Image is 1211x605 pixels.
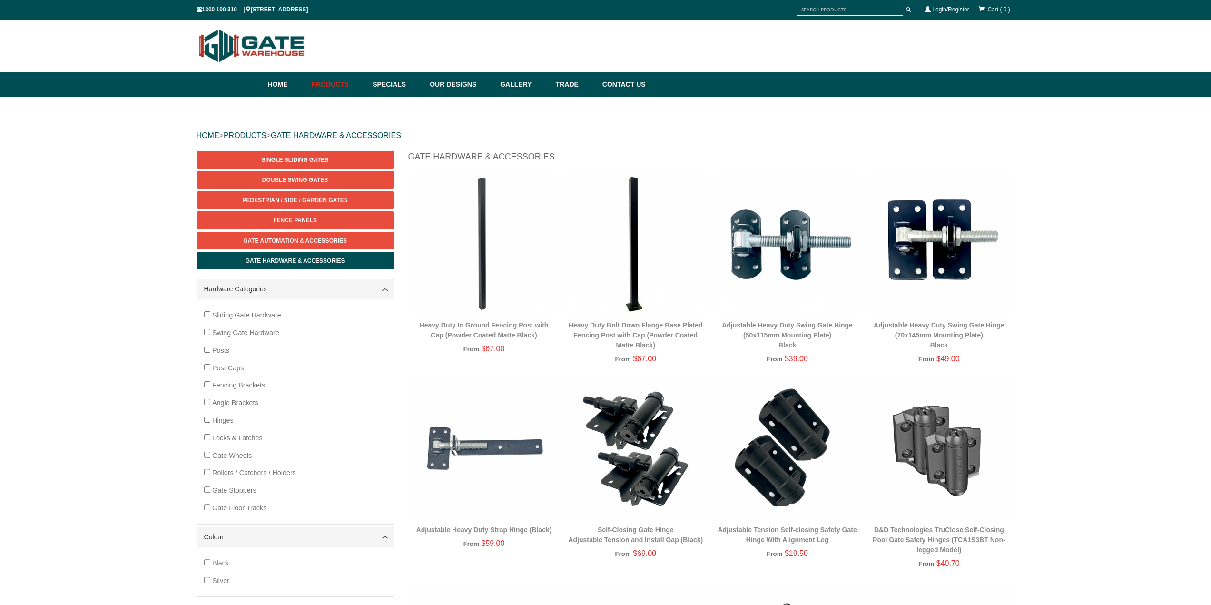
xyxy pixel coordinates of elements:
div: > > [197,120,1015,151]
span: $39.00 [785,355,808,363]
span: From [767,550,782,557]
a: Colour [204,532,386,542]
a: Double Swing Gates [197,171,394,188]
span: From [918,356,934,363]
img: Gate Warehouse [197,24,307,68]
iframe: LiveChat chat widget [1021,350,1211,572]
span: Post Caps [212,364,244,372]
a: Adjustable Heavy Duty Swing Gate Hinge (50x115mm Mounting Plate)Black [722,321,853,349]
a: Specials [368,72,425,97]
a: Trade [551,72,597,97]
a: Our Designs [425,72,495,97]
span: Fence Panels [273,217,317,224]
a: Adjustable Tension Self-closing Safety Gate Hinge With Alignment Leg [718,526,857,544]
a: Hardware Categories [204,284,386,294]
span: Angle Brackets [212,399,258,407]
img: Adjustable Heavy Duty Swing Gate Hinge (50x115mm Mounting Plate) - Black - Gate Warehouse [716,172,858,315]
span: $49.00 [936,355,959,363]
a: Login/Register [932,6,969,13]
span: $69.00 [633,549,656,557]
a: Heavy Duty In Ground Fencing Post with Cap (Powder Coated Matte Black) [420,321,549,339]
span: From [463,540,479,547]
a: PRODUCTS [224,131,266,139]
span: Gate Automation & Accessories [243,238,347,244]
span: From [463,346,479,353]
a: Self-Closing Gate HingeAdjustable Tension and Install Gap (Black) [568,526,703,544]
span: $67.00 [633,355,656,363]
span: Silver [212,577,229,585]
span: Locks & Latches [212,434,263,442]
span: Gate Floor Tracks [212,504,266,512]
a: Home [268,72,307,97]
a: Adjustable Heavy Duty Strap Hinge (Black) [416,526,552,534]
span: From [615,356,630,363]
span: From [918,560,934,567]
span: Gate Wheels [212,452,252,459]
span: Fencing Brackets [212,381,265,389]
a: Single Sliding Gates [197,151,394,169]
img: Adjustable Heavy Duty Swing Gate Hinge (70x145mm Mounting Plate) - Black - Gate Warehouse [868,172,1010,315]
span: Gate Hardware & Accessories [246,258,345,264]
span: Pedestrian / Side / Garden Gates [242,197,347,204]
a: Pedestrian / Side / Garden Gates [197,191,394,209]
span: Cart ( 0 ) [987,6,1010,13]
span: Posts [212,347,229,354]
img: Heavy Duty Bolt Down Flange Base Plated Fencing Post with Cap (Powder Coated Matte Black) - Gate ... [564,172,707,315]
a: Adjustable Heavy Duty Swing Gate Hinge (70x145mm Mounting Plate)Black [874,321,1004,349]
a: Gallery [495,72,551,97]
input: SEARCH PRODUCTS [797,4,903,16]
a: Heavy Duty Bolt Down Flange Base Plated Fencing Post with Cap (Powder Coated Matte Black) [569,321,703,349]
span: $59.00 [481,539,504,547]
span: Gate Stoppers [212,486,256,494]
a: Gate Hardware & Accessories [197,252,394,269]
span: Black [212,559,229,567]
span: $40.70 [936,559,959,567]
span: From [767,356,782,363]
a: Products [307,72,368,97]
span: Single Sliding Gates [262,157,328,163]
span: Double Swing Gates [262,177,328,183]
img: Self-Closing Gate Hinge - Adjustable Tension and Install Gap (Black) - Gate Warehouse [564,377,707,519]
img: Adjustable Heavy Duty Strap Hinge (Black) - Gate Warehouse [413,377,555,519]
img: D&D Technologies TruClose Self-Closing Pool Gate Safety Hinges (TCA1S3BT Non-legged Model) - Gate... [868,377,1010,519]
a: Contact Us [598,72,646,97]
span: $67.00 [481,345,504,353]
h1: Gate Hardware & Accessories [408,151,1015,168]
a: D&D Technologies TruClose Self-Closing Pool Gate Safety Hinges (TCA1S3BT Non-legged Model) [873,526,1005,554]
a: HOME [197,131,219,139]
a: GATE HARDWARE & ACCESSORIES [271,131,401,139]
span: $19.50 [785,549,808,557]
span: From [615,550,630,557]
img: Adjustable Tension Self-closing Safety Gate Hinge With Alignment Leg - Gate Warehouse [716,377,858,519]
a: Gate Automation & Accessories [197,232,394,249]
span: Rollers / Catchers / Holders [212,469,296,476]
span: Hinges [212,417,234,424]
img: Heavy Duty In Ground Fencing Post with Cap (Powder Coated Matte Black) - Gate Warehouse [413,172,555,315]
span: 1300 100 310 | [STREET_ADDRESS] [197,6,308,13]
span: Swing Gate Hardware [212,329,279,337]
span: Sliding Gate Hardware [212,311,281,319]
a: Fence Panels [197,211,394,229]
